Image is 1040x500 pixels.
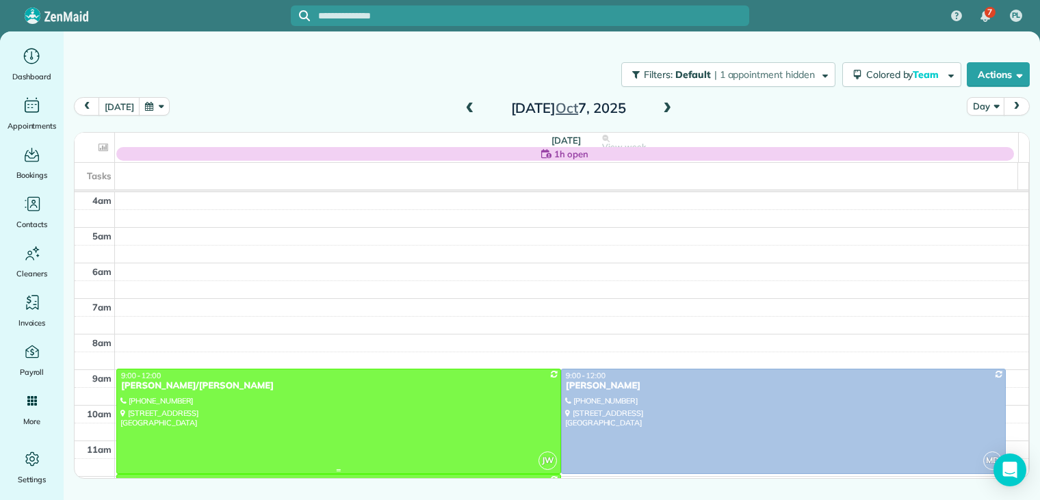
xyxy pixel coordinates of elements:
div: [PERSON_NAME]/[PERSON_NAME] [120,380,557,392]
button: Day [967,97,1004,116]
span: 8am [92,337,112,348]
span: Tasks [87,170,112,181]
span: Settings [18,473,47,486]
span: | 1 appointment hidden [714,68,815,81]
button: Focus search [291,10,310,21]
button: Filters: Default | 1 appointment hidden [621,62,835,87]
span: Team [913,68,941,81]
div: 7 unread notifications [971,1,1000,31]
svg: Focus search [299,10,310,21]
button: Actions [967,62,1030,87]
span: Oct [556,99,578,116]
span: PL [1012,10,1021,21]
span: 7 [987,7,992,18]
span: 5am [92,231,112,241]
span: 10am [87,408,112,419]
span: 9:00 - 12:00 [121,371,161,380]
span: 11am [87,444,112,455]
span: 7am [92,302,112,313]
span: JW [538,451,557,470]
a: Dashboard [5,45,58,83]
span: Cleaners [16,267,47,280]
span: Invoices [18,316,46,330]
span: MD [983,451,1002,470]
span: 6am [92,266,112,277]
button: [DATE] [99,97,140,116]
span: Filters: [644,68,673,81]
span: 12:00 - 2:00 [121,476,161,486]
a: Invoices [5,291,58,330]
button: prev [74,97,100,116]
span: View week [602,142,646,153]
div: [PERSON_NAME] [565,380,1002,392]
a: Payroll [5,341,58,379]
span: Colored by [866,68,944,81]
span: [DATE] [551,135,581,146]
span: Bookings [16,168,48,182]
a: Filters: Default | 1 appointment hidden [614,62,835,87]
button: Colored byTeam [842,62,961,87]
span: 1h open [554,147,588,161]
span: 9:00 - 12:00 [566,371,606,380]
a: Contacts [5,193,58,231]
div: Open Intercom Messenger [993,453,1026,486]
span: Appointments [8,119,57,133]
a: Cleaners [5,242,58,280]
span: 4am [92,195,112,206]
span: Default [675,68,712,81]
button: next [1004,97,1030,116]
span: 9am [92,373,112,384]
span: Dashboard [12,70,51,83]
span: Contacts [16,218,47,231]
span: Payroll [20,365,44,379]
h2: [DATE] 7, 2025 [483,101,654,116]
a: Bookings [5,144,58,182]
span: More [23,415,40,428]
a: Settings [5,448,58,486]
a: Appointments [5,94,58,133]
